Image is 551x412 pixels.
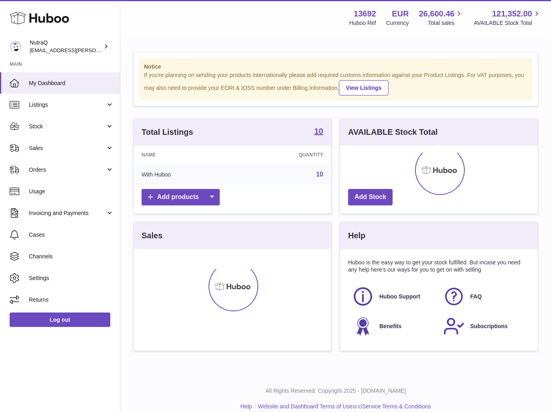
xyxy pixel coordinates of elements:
p: All Rights Reserved. Copyright 2025 - [DOMAIN_NAME] [127,387,545,395]
a: Benefits [352,315,435,337]
span: Invoicing and Payments [29,209,105,217]
h3: Sales [142,230,162,241]
a: Huboo Support [352,286,435,307]
a: 10 [314,127,323,137]
strong: EUR [392,8,409,19]
span: [EMAIL_ADDRESS][PERSON_NAME][DOMAIN_NAME] [30,47,161,53]
a: 26,600.46 Total sales [419,8,464,27]
a: Service Terms & Conditions [362,403,431,410]
span: Stock [29,123,105,130]
a: FAQ [443,286,526,307]
span: Subscriptions [470,323,508,330]
span: Total sales [428,19,464,27]
img: odd.nordahl@nutraq.com [10,41,22,53]
div: NutraQ [30,39,102,54]
span: Cases [29,231,114,239]
a: Help [241,403,252,410]
td: With Huboo [134,164,238,185]
a: Website and Dashboard Terms of Use [258,403,352,410]
span: Usage [29,188,114,195]
span: Settings [29,274,114,282]
div: If you're planning on sending your products internationally please add required customs informati... [144,71,527,95]
span: Listings [29,101,105,109]
a: Log out [10,313,110,327]
span: 26,600.46 [419,8,454,19]
span: Huboo Support [379,293,420,300]
th: Name [134,146,238,164]
span: AVAILABLE Stock Total [474,19,541,27]
div: Currency [386,19,409,27]
span: Channels [29,253,114,260]
span: Returns [29,296,114,304]
span: Sales [29,144,105,152]
li: and [255,403,431,410]
div: Huboo Ref [349,19,376,27]
span: 121,352.00 [492,8,532,19]
a: View Listings [339,80,388,95]
span: FAQ [470,293,482,300]
h3: AVAILABLE Stock Total [348,127,438,138]
p: Huboo is the easy way to get your stock fulfilled. But incase you need any help here's our ways f... [348,259,530,274]
strong: 10 [314,127,323,135]
a: Add Stock [348,189,393,205]
span: Benefits [379,323,401,330]
a: Subscriptions [443,315,526,337]
span: My Dashboard [29,79,114,87]
strong: 13692 [354,8,376,19]
h3: Total Listings [142,127,193,138]
a: 10 [316,171,323,178]
a: Add products [142,189,220,205]
strong: Notice [144,63,527,71]
th: Quantity [238,146,331,164]
h3: Help [348,230,365,241]
a: 121,352.00 AVAILABLE Stock Total [474,8,541,27]
span: Orders [29,166,105,174]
